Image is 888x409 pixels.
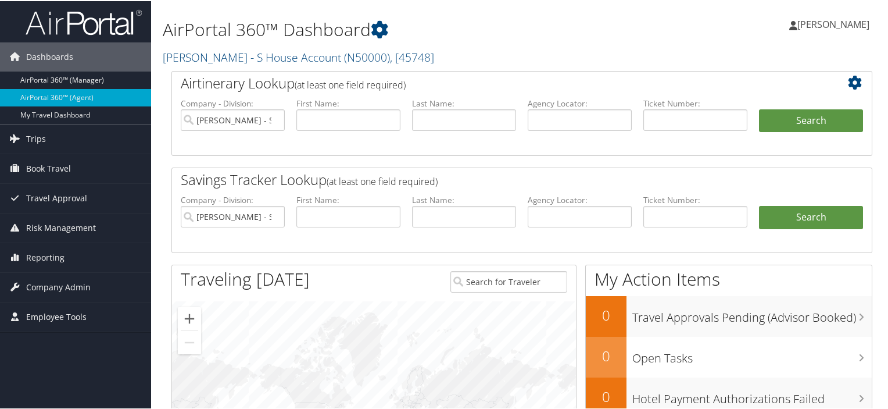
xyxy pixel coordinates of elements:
[296,97,400,108] label: First Name:
[632,303,872,325] h3: Travel Approvals Pending (Advisor Booked)
[26,272,91,301] span: Company Admin
[586,266,872,290] h1: My Action Items
[163,48,434,64] a: [PERSON_NAME] - S House Account
[586,295,872,336] a: 0Travel Approvals Pending (Advisor Booked)
[181,72,805,92] h2: Airtinerary Lookup
[181,266,310,290] h1: Traveling [DATE]
[26,153,71,182] span: Book Travel
[586,304,626,324] h2: 0
[528,97,632,108] label: Agency Locator:
[178,330,201,353] button: Zoom out
[181,193,285,205] label: Company - Division:
[528,193,632,205] label: Agency Locator:
[643,193,747,205] label: Ticket Number:
[295,77,406,90] span: (at least one field required)
[586,345,626,365] h2: 0
[344,48,390,64] span: ( N50000 )
[296,193,400,205] label: First Name:
[181,97,285,108] label: Company - Division:
[586,336,872,376] a: 0Open Tasks
[759,108,863,131] button: Search
[327,174,438,187] span: (at least one field required)
[26,8,142,35] img: airportal-logo.png
[181,169,805,189] h2: Savings Tracker Lookup
[26,183,87,212] span: Travel Approval
[643,97,747,108] label: Ticket Number:
[178,306,201,329] button: Zoom in
[586,386,626,406] h2: 0
[181,205,285,226] input: search accounts
[789,6,881,41] a: [PERSON_NAME]
[450,270,568,291] input: Search for Traveler
[26,212,96,241] span: Risk Management
[26,123,46,152] span: Trips
[26,242,65,271] span: Reporting
[632,343,872,365] h3: Open Tasks
[412,97,516,108] label: Last Name:
[632,384,872,406] h3: Hotel Payment Authorizations Failed
[163,16,642,41] h1: AirPortal 360™ Dashboard
[26,41,73,70] span: Dashboards
[797,17,869,30] span: [PERSON_NAME]
[26,301,87,330] span: Employee Tools
[390,48,434,64] span: , [ 45748 ]
[412,193,516,205] label: Last Name:
[759,205,863,228] a: Search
